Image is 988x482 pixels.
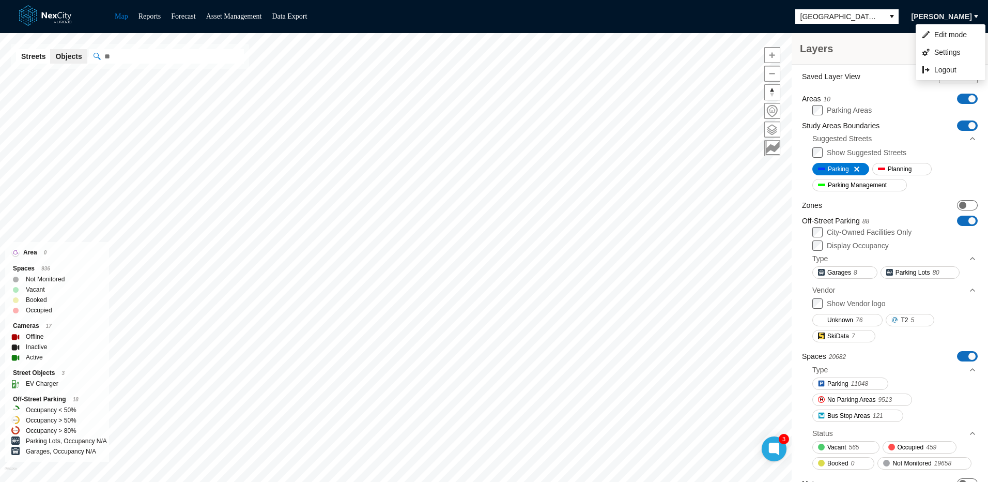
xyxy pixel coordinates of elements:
[138,12,161,20] a: Reports
[26,379,58,389] label: EV Charger
[41,266,50,272] span: 936
[26,352,43,363] label: Active
[802,351,846,362] label: Spaces
[827,267,851,278] span: Garages
[856,315,862,325] span: 76
[802,200,822,210] label: Zones
[812,441,879,454] button: Vacant565
[827,442,846,453] span: Vacant
[901,315,908,325] span: T2
[812,410,903,422] button: Bus Stop Areas121
[885,9,899,24] button: select
[206,12,262,20] a: Asset Management
[812,362,977,378] div: Type
[829,353,846,360] span: 20682
[827,106,872,114] label: Parking Areas
[910,315,914,325] span: 5
[26,342,47,352] label: Inactive
[765,48,780,63] span: Zoom in
[764,84,780,100] button: Reset bearing to north
[877,457,971,470] button: Not Monitored19658
[800,41,969,56] h3: Layers
[765,85,780,100] span: Reset bearing to north
[812,131,977,146] div: Suggested Streets
[13,321,101,332] div: Cameras
[905,8,979,25] button: [PERSON_NAME]
[848,442,859,453] span: 565
[926,442,936,453] span: 459
[115,12,128,20] a: Map
[827,228,912,236] label: City-Owned Facilities Only
[892,458,931,469] span: Not Monitored
[883,441,957,454] button: Occupied459
[862,218,869,225] span: 88
[812,179,907,191] button: Parking Management
[812,457,874,470] button: Booked0
[764,47,780,63] button: Zoom in
[896,267,930,278] span: Parking Lots
[55,51,82,62] span: Objects
[812,133,872,144] div: Suggested Streets
[26,274,65,284] label: Not Monitored
[171,12,195,20] a: Forecast
[764,66,780,82] button: Zoom out
[828,164,849,174] span: Parking
[812,394,912,406] button: No Parking Areas9513
[812,330,875,342] button: SkiData7
[26,426,76,436] label: Occupancy > 80%
[802,216,869,227] label: Off-Street Parking
[812,428,833,439] div: Status
[812,253,828,264] div: Type
[827,395,875,405] span: No Parking Areas
[827,458,848,469] span: Booked
[26,415,76,426] label: Occupancy > 50%
[764,140,780,156] button: Key metrics
[26,284,44,295] label: Vacant
[802,71,860,82] label: Saved Layer View
[812,365,828,375] div: Type
[802,120,879,131] label: Study Areas Boundaries
[21,51,45,62] span: Streets
[73,397,79,402] span: 18
[812,285,835,295] div: Vendor
[812,266,877,279] button: Garages8
[881,266,960,279] button: Parking Lots80
[26,305,52,315] label: Occupied
[26,446,96,457] label: Garages, Occupancy N/A
[934,65,967,75] span: Logout
[26,295,47,305] label: Booked
[934,29,967,40] span: Edit mode
[934,47,967,57] span: Settings
[764,122,780,138] button: Layers management
[851,458,855,469] span: 0
[26,332,43,342] label: Offline
[812,426,977,441] div: Status
[44,250,47,255] span: 0
[912,11,972,22] span: [PERSON_NAME]
[851,379,868,389] span: 11048
[13,394,101,405] div: Off-Street Parking
[812,314,883,326] button: Unknown76
[46,323,52,329] span: 17
[827,148,906,157] label: Show Suggested Streets
[854,267,857,278] span: 8
[800,11,880,22] span: [GEOGRAPHIC_DATA][PERSON_NAME]
[812,378,888,390] button: Parking11048
[872,163,932,175] button: Planning
[272,12,307,20] a: Data Export
[779,434,789,444] div: 3
[934,458,951,469] span: 19658
[812,163,869,175] button: Parking
[827,242,889,250] label: Display Occupancy
[13,263,101,274] div: Spaces
[873,411,883,421] span: 121
[888,164,912,174] span: Planning
[827,299,886,308] label: Show Vendor logo
[812,251,977,266] div: Type
[878,395,892,405] span: 9513
[61,370,65,376] span: 3
[13,247,101,258] div: Area
[764,103,780,119] button: Home
[827,315,853,325] span: Unknown
[16,49,51,64] button: Streets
